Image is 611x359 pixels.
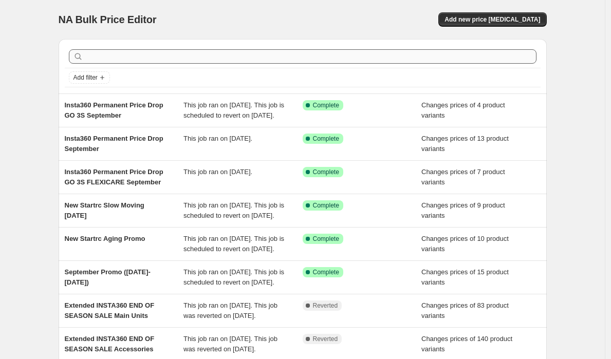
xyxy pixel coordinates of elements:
[69,71,110,84] button: Add filter
[73,73,98,82] span: Add filter
[421,135,509,153] span: Changes prices of 13 product variants
[183,235,284,253] span: This job ran on [DATE]. This job is scheduled to revert on [DATE].
[445,15,540,24] span: Add new price [MEDICAL_DATA]
[313,235,339,243] span: Complete
[65,268,151,286] span: September Promo ([DATE]-[DATE])
[65,301,155,319] span: Extended INSTA360 END OF SEASON SALE Main Units
[313,168,339,176] span: Complete
[183,101,284,119] span: This job ran on [DATE]. This job is scheduled to revert on [DATE].
[65,135,163,153] span: Insta360 Permanent Price Drop September
[183,335,277,353] span: This job ran on [DATE]. This job was reverted on [DATE].
[421,168,505,186] span: Changes prices of 7 product variants
[183,168,252,176] span: This job ran on [DATE].
[438,12,546,27] button: Add new price [MEDICAL_DATA]
[313,135,339,143] span: Complete
[421,235,509,253] span: Changes prices of 10 product variants
[421,268,509,286] span: Changes prices of 15 product variants
[313,101,339,109] span: Complete
[65,101,163,119] span: Insta360 Permanent Price Drop GO 3S September
[65,335,155,353] span: Extended INSTA360 END OF SEASON SALE Accessories
[421,335,512,353] span: Changes prices of 140 product variants
[65,201,144,219] span: New Startrc Slow Moving [DATE]
[421,201,505,219] span: Changes prices of 9 product variants
[313,301,338,310] span: Reverted
[313,201,339,210] span: Complete
[421,101,505,119] span: Changes prices of 4 product variants
[59,14,157,25] span: NA Bulk Price Editor
[65,168,163,186] span: Insta360 Permanent Price Drop GO 3S FLEXICARE September
[421,301,509,319] span: Changes prices of 83 product variants
[313,335,338,343] span: Reverted
[65,235,145,242] span: New Startrc Aging Promo
[313,268,339,276] span: Complete
[183,301,277,319] span: This job ran on [DATE]. This job was reverted on [DATE].
[183,268,284,286] span: This job ran on [DATE]. This job is scheduled to revert on [DATE].
[183,201,284,219] span: This job ran on [DATE]. This job is scheduled to revert on [DATE].
[183,135,252,142] span: This job ran on [DATE].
